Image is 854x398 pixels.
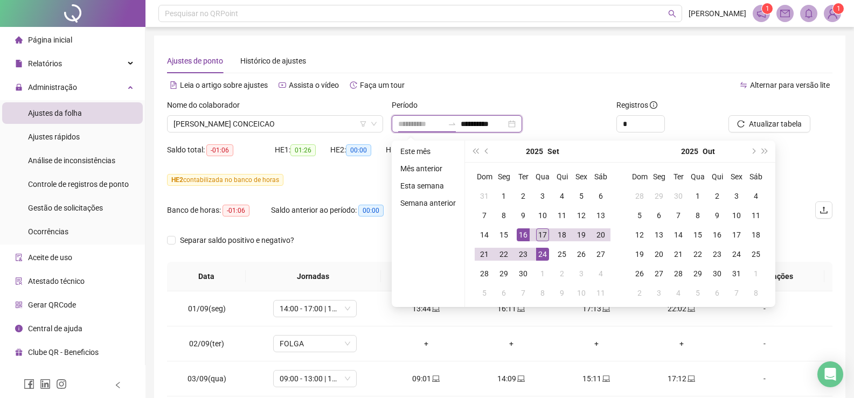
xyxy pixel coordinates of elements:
div: 27 [652,267,665,280]
span: HE 2 [171,176,183,184]
div: 3 [575,267,588,280]
td: 2025-09-23 [513,245,533,264]
td: 2025-11-08 [746,283,766,303]
div: 30 [672,190,685,203]
td: 2025-09-24 [533,245,552,264]
td: 2025-10-20 [649,245,669,264]
div: 14:09 [477,373,545,385]
td: 2025-11-04 [669,283,688,303]
span: Alternar para versão lite [750,81,830,89]
span: lock [15,83,23,91]
div: 29 [691,267,704,280]
span: Gerar QRCode [28,301,76,309]
span: 1 [837,5,841,12]
td: 2025-10-09 [552,283,572,303]
span: swap-right [448,120,456,128]
div: 15 [497,228,510,241]
td: 2025-09-21 [475,245,494,264]
th: Sex [572,167,591,186]
span: mail [780,9,790,18]
img: 94772 [824,5,841,22]
td: 2025-10-02 [552,264,572,283]
div: 22:02 [648,303,716,315]
div: 15:11 [563,373,630,385]
th: Dom [475,167,494,186]
div: 14 [672,228,685,241]
div: + [477,338,545,350]
div: 16 [517,228,530,241]
td: 2025-10-19 [630,245,649,264]
span: linkedin [40,379,51,389]
span: swap [740,81,747,89]
td: 2025-09-11 [552,206,572,225]
div: 8 [691,209,704,222]
span: 09:00 - 13:00 | 14:00 - 17:00 [280,371,350,387]
div: 2 [556,267,568,280]
th: Data [167,262,246,291]
td: 2025-10-14 [669,225,688,245]
span: Ajustes da folha [28,109,82,117]
div: + [392,338,460,350]
td: 2025-10-03 [572,264,591,283]
div: - [733,303,796,315]
td: 2025-10-15 [688,225,707,245]
td: 2025-11-02 [630,283,649,303]
div: 17:12 [648,373,716,385]
span: Assista o vídeo [289,81,339,89]
td: 2025-10-11 [746,206,766,225]
span: 00:00 [358,205,384,217]
span: to [448,120,456,128]
div: 27 [594,248,607,261]
div: 4 [749,190,762,203]
div: 7 [517,287,530,299]
button: super-next-year [759,141,771,162]
div: 09:01 [392,373,460,385]
span: facebook [24,379,34,389]
span: 02/09(ter) [189,339,224,348]
div: 16:11 [477,303,545,315]
li: Este mês [396,145,460,158]
span: Atestado técnico [28,277,85,285]
button: month panel [547,141,559,162]
td: 2025-09-18 [552,225,572,245]
div: 10 [536,209,549,222]
div: 10 [730,209,743,222]
td: 2025-10-22 [688,245,707,264]
td: 2025-10-10 [727,206,746,225]
td: 2025-08-31 [475,186,494,206]
span: laptop [686,305,695,312]
span: Registros [616,99,657,111]
div: 28 [633,190,646,203]
td: 2025-10-04 [591,264,610,283]
span: info-circle [15,325,23,332]
div: 14 [478,228,491,241]
td: 2025-09-08 [494,206,513,225]
div: 17 [536,228,549,241]
span: Relatórios [28,59,62,68]
span: search [668,10,676,18]
td: 2025-10-30 [707,264,727,283]
span: Clube QR - Beneficios [28,348,99,357]
span: laptop [686,375,695,382]
span: Controle de registros de ponto [28,180,129,188]
td: 2025-10-26 [630,264,649,283]
td: 2025-09-28 [630,186,649,206]
div: 4 [672,287,685,299]
span: Gestão de solicitações [28,204,103,212]
div: 18 [556,228,568,241]
div: 5 [691,287,704,299]
td: 2025-10-24 [727,245,746,264]
div: 4 [594,267,607,280]
span: laptop [431,375,440,382]
div: 3 [652,287,665,299]
td: 2025-10-02 [707,186,727,206]
td: 2025-09-30 [669,186,688,206]
th: Jornadas [246,262,381,291]
td: 2025-09-29 [649,186,669,206]
span: audit [15,254,23,261]
div: HE 1: [275,144,330,156]
div: 21 [672,248,685,261]
div: 1 [497,190,510,203]
td: 2025-10-01 [533,264,552,283]
th: Seg [649,167,669,186]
